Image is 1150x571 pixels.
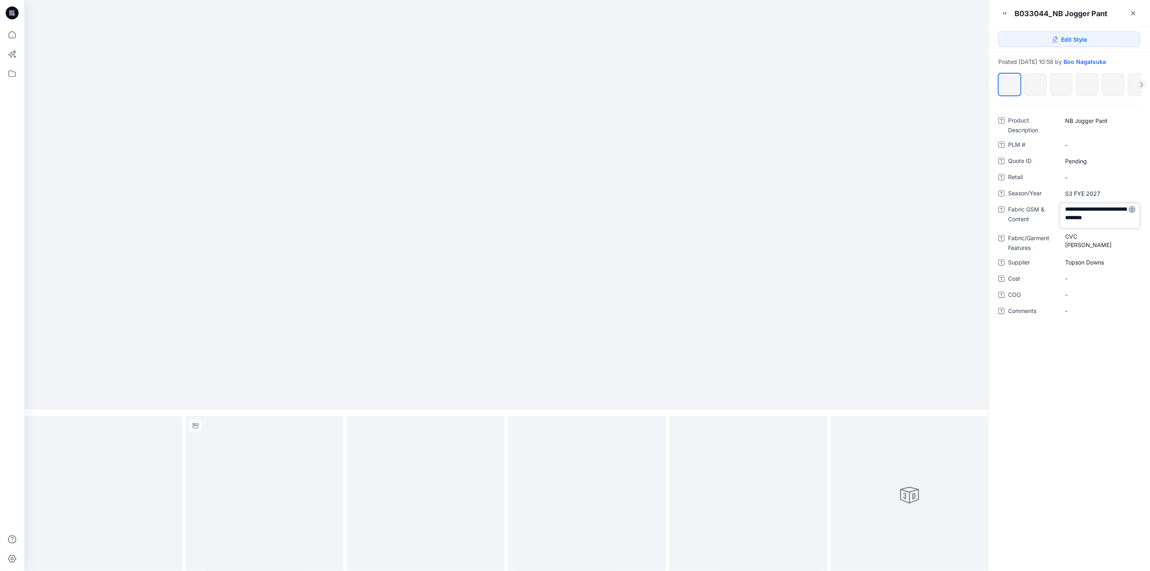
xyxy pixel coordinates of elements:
[1050,73,1073,96] div: Insignnia Blue (Heavy Mineral Wash)
[1065,274,1135,283] span: -
[1065,157,1135,165] span: Pending
[1015,8,1108,19] div: B033044_NB Jogger Pant
[1061,35,1087,44] span: Edit Style
[1008,116,1057,135] span: Product Description
[1065,189,1135,198] span: S3 FYE 2027
[1065,141,1135,149] span: -
[1008,205,1057,228] span: Fabric GSM & Content
[1065,173,1135,182] span: -
[1008,290,1057,301] span: COO
[998,59,1140,65] div: Posted [DATE] 10:58 by
[1065,116,1135,125] span: NB Jogger Pant
[1008,156,1057,167] span: Quote ID
[1008,172,1057,184] span: Retail
[998,73,1021,96] div: Smoky Rose (Heavy Mineral Wash)
[1065,232,1135,249] span: CVC Freece
[1008,188,1057,200] span: Season/Year
[998,32,1140,47] a: Edit Style
[1008,274,1057,285] span: Cost
[1076,73,1099,96] div: Blue Cove (Heavy Mineral Wash)
[1102,73,1125,96] div: Green Lagoon (Heavy Mineral Wash)
[1008,258,1057,269] span: Supplier
[1063,59,1106,65] a: Boo Nagatsuka
[1008,306,1057,317] span: Comments
[1008,140,1057,151] span: PLM #
[1065,290,1135,299] span: -
[1008,233,1057,253] span: Fabric/Garment Features
[1127,7,1140,20] a: Close Style Presentation
[1065,258,1135,266] span: Topson Downs
[998,7,1011,20] button: Minimize
[1024,73,1047,96] div: Deep Chianti (Heavy Mineral Wash)
[1065,307,1135,315] span: -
